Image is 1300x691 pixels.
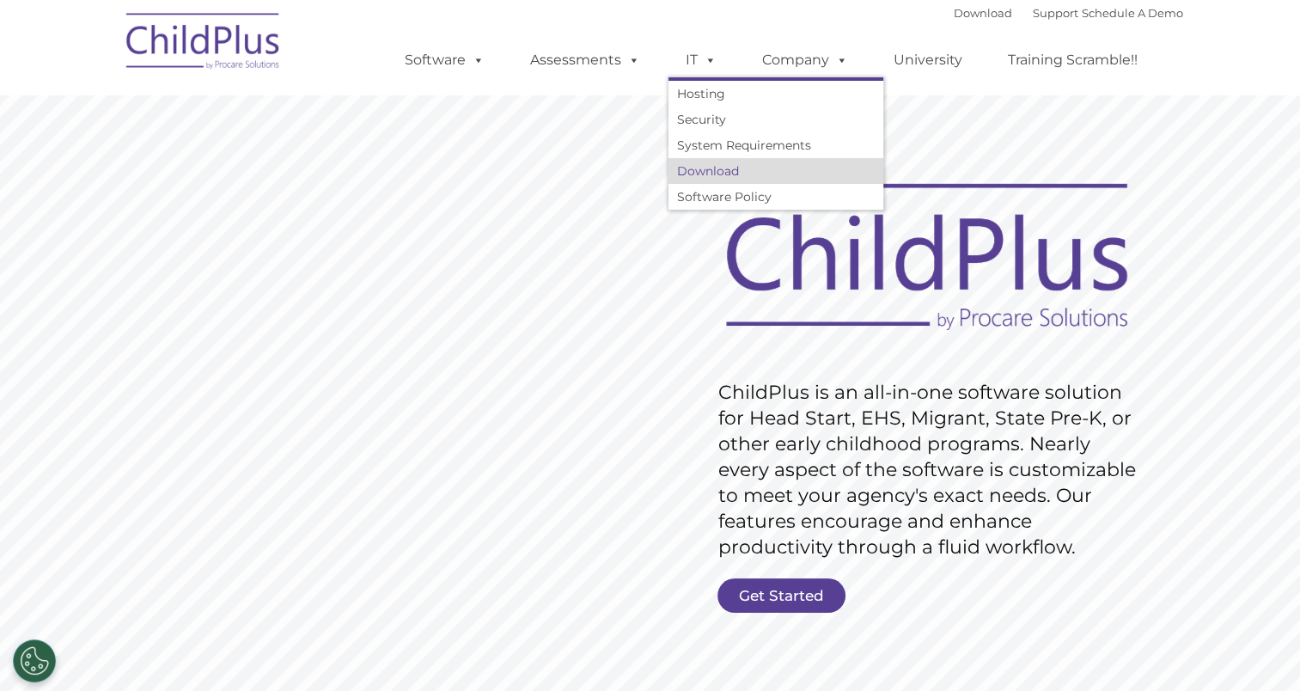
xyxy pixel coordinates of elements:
[388,43,502,77] a: Software
[668,132,883,158] a: System Requirements
[991,43,1155,77] a: Training Scramble!!
[1082,6,1183,20] a: Schedule A Demo
[668,81,883,107] a: Hosting
[876,43,980,77] a: University
[668,158,883,184] a: Download
[668,43,734,77] a: IT
[954,6,1012,20] a: Download
[717,578,845,613] a: Get Started
[513,43,657,77] a: Assessments
[118,1,290,87] img: ChildPlus by Procare Solutions
[668,184,883,210] a: Software Policy
[745,43,865,77] a: Company
[954,6,1183,20] font: |
[718,380,1144,560] rs-layer: ChildPlus is an all-in-one software solution for Head Start, EHS, Migrant, State Pre-K, or other ...
[1033,6,1078,20] a: Support
[13,639,56,682] button: Cookies Settings
[668,107,883,132] a: Security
